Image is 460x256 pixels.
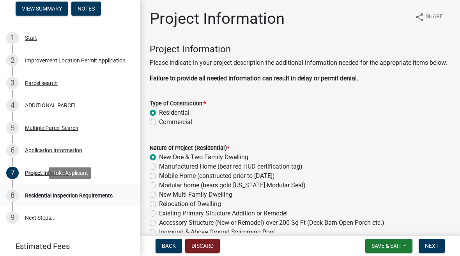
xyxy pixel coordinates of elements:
[159,162,303,171] label: Manufactured Home (bear red HUD certification tag)
[6,77,19,89] div: 3
[6,32,19,44] div: 1
[6,144,19,156] div: 6
[6,189,19,202] div: 8
[71,2,101,16] button: Notes
[25,170,72,176] div: Project Information
[150,58,451,68] p: Please indicate in your project description the additional information needed for the appropriate...
[25,103,77,108] div: ADDITIONAL PARCEL
[150,9,285,28] h1: Project Information
[25,58,126,63] div: Improvement Location Permit Application
[150,44,451,55] h4: Project Information
[372,243,402,249] span: Save & Exit
[365,239,412,253] button: Save & Exit
[185,239,220,253] button: Discard
[426,12,443,22] span: Share
[6,122,19,134] div: 5
[6,212,19,224] div: 9
[156,239,182,253] button: Back
[415,12,424,22] i: share
[159,199,221,209] label: Relocation of Dwelling
[425,243,439,249] span: Next
[16,2,68,16] button: View Summary
[159,108,189,117] label: Residential
[49,167,91,179] div: Role: Applicant
[159,171,275,181] label: Mobile Home (constructed prior to [DATE])
[159,218,384,228] label: Accessory Structure (New or Remodel) over 200 Sq Ft (Deck Barn Open Porch etc.)
[6,238,128,254] a: Estimated Fees
[25,125,78,131] div: Multiple Parcel Search
[25,148,82,153] div: Application Information
[6,54,19,67] div: 2
[150,146,229,151] label: Nature of Project (Residential)
[6,99,19,112] div: 4
[419,239,445,253] button: Next
[150,101,206,107] label: Type of Construction:
[25,193,113,198] div: Residential Inspection Requirements
[25,80,58,86] div: Parcel search
[71,6,101,12] wm-modal-confirm: Notes
[25,35,37,41] div: Start
[159,209,288,218] label: Existing Primary Structure Addition or Remodel
[6,167,19,179] div: 7
[159,181,306,190] label: Modular home (bears gold [US_STATE] Modular Seal)
[159,228,275,237] label: Inground & Above Ground Swimming Pool
[162,243,176,249] span: Back
[409,9,449,25] button: shareShare
[150,75,358,82] strong: Failure to provide all needed information can result in delay or permit denial.
[159,153,248,162] label: New One & Two Family Dwelling
[159,190,232,199] label: New Multi-Family Dwelling
[16,6,68,12] wm-modal-confirm: Summary
[159,117,192,127] label: Commercial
